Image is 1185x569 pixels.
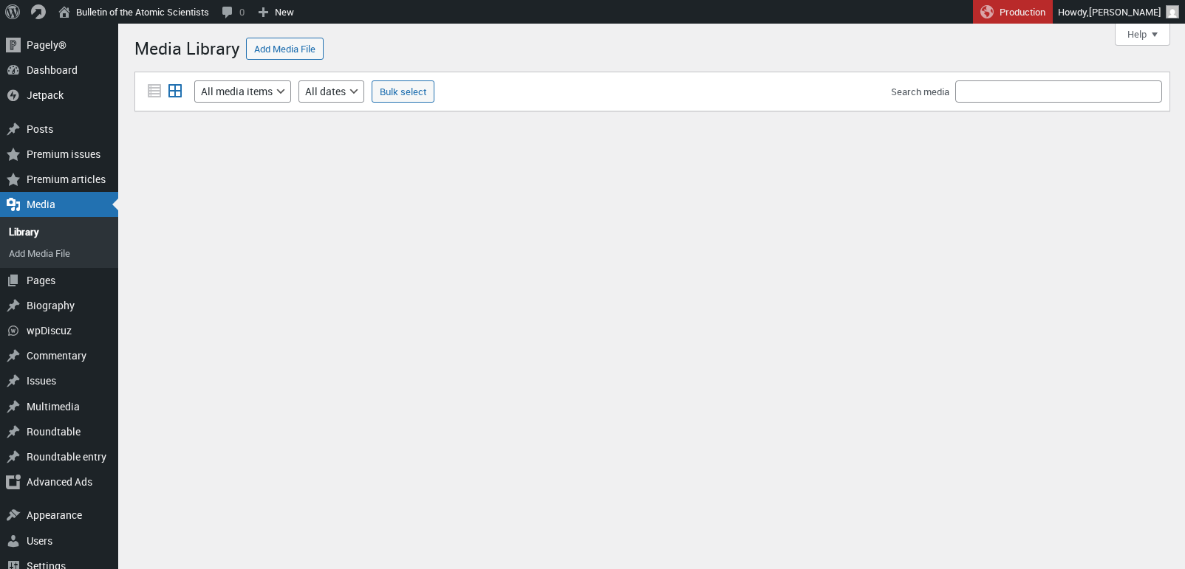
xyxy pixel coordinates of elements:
button: Bulk select [372,80,434,103]
a: Grid view [165,81,185,102]
span: [PERSON_NAME] [1089,5,1161,18]
a: Add Media File [246,38,324,60]
a: List view [144,81,165,102]
h1: Media Library [134,31,240,63]
label: Search media [891,85,949,98]
button: Help [1115,24,1170,46]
